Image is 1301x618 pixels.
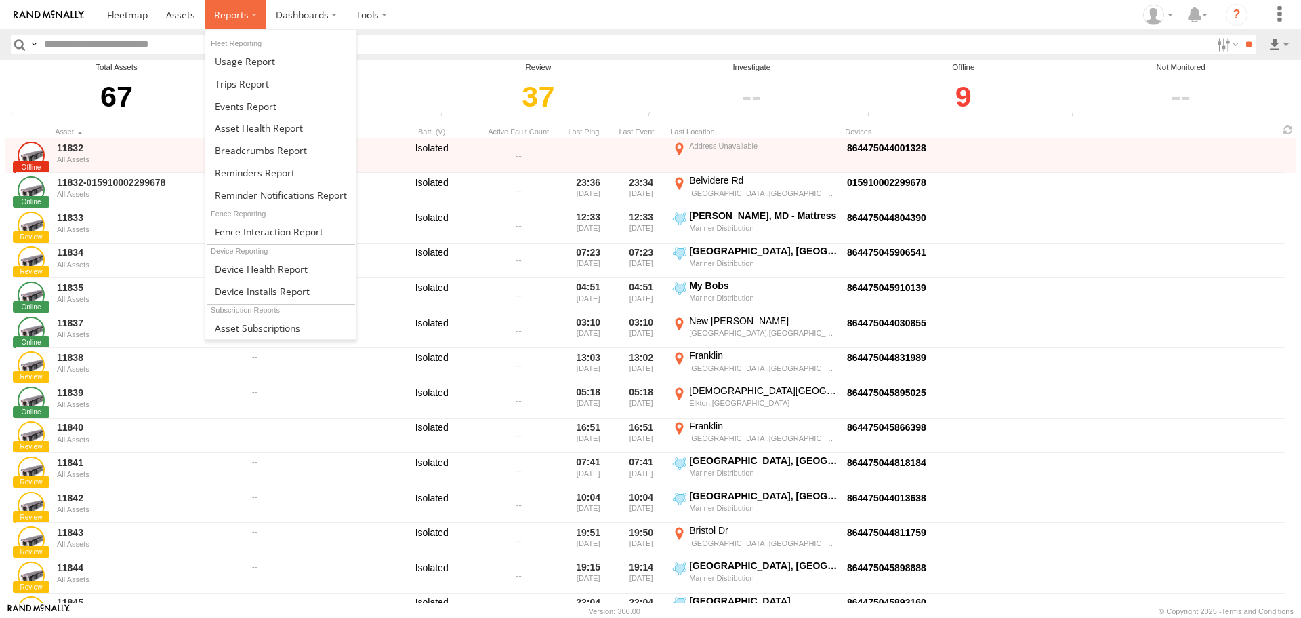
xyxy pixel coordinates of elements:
[18,421,45,448] a: Click to View Asset Details
[18,492,45,519] a: Click to View Asset Details
[617,279,665,312] div: 04:51 [DATE]
[847,597,926,608] a: Click to View Device Details
[436,62,640,73] div: Review
[617,560,665,592] div: 19:14 [DATE]
[689,468,838,478] div: Mariner Distribution
[55,127,245,136] div: Click to Sort
[689,539,838,548] div: [GEOGRAPHIC_DATA],[GEOGRAPHIC_DATA]
[7,604,70,618] a: Visit our Website
[670,560,840,592] label: Click to View Event Location
[57,260,243,269] div: All Assets
[1138,5,1178,25] div: ryan phillips
[57,351,243,364] a: 11838
[847,422,926,433] a: Click to View Device Details
[863,62,1063,73] div: Offline
[670,490,840,522] label: Click to View Event Location
[7,73,226,120] div: 67
[57,282,243,294] a: 11835
[18,212,45,239] a: Click to View Asset Details
[205,50,356,73] a: Usage Report
[18,317,45,344] a: Click to View Asset Details
[617,490,665,522] div: 10:04 [DATE]
[57,387,243,399] a: 11839
[644,110,664,120] div: Assets that have not communicated with the server in the last 24hrs
[564,245,612,277] div: 07:23 [DATE]
[617,455,665,487] div: 07:41 [DATE]
[689,398,838,408] div: Elkton,[GEOGRAPHIC_DATA]
[689,258,838,268] div: Mariner Distribution
[7,110,27,120] div: Total number of Enabled and Paused Assets
[564,524,612,557] div: 19:51 [DATE]
[689,420,838,432] div: Franklin
[205,161,356,184] a: Reminders Report
[18,457,45,484] a: Click to View Asset Details
[57,436,243,444] div: All Assets
[689,189,838,198] div: [GEOGRAPHIC_DATA],[GEOGRAPHIC_DATA]
[863,110,884,120] div: Assets that have not communicated at least once with the server in the last 48hrs
[689,364,838,373] div: [GEOGRAPHIC_DATA],[GEOGRAPHIC_DATA]
[205,139,356,161] a: Breadcrumbs Report
[478,127,559,136] div: Active Fault Count
[845,127,1035,136] div: Devices
[1226,4,1247,26] i: ?
[18,282,45,309] a: Click to View Asset Details
[57,492,243,504] a: 11842
[57,212,243,224] a: 11833
[564,385,612,417] div: 05:18 [DATE]
[670,279,840,312] label: Click to View Event Location
[644,73,859,120] div: Click to filter by Investigate
[617,245,665,277] div: 07:23 [DATE]
[28,35,39,54] label: Search Query
[689,349,838,362] div: Franklin
[617,210,665,242] div: 12:33 [DATE]
[589,607,640,615] div: Version: 306.00
[436,73,640,120] div: Click to filter by Review
[205,317,356,339] a: Asset Subscriptions
[689,245,838,257] div: [GEOGRAPHIC_DATA], [GEOGRAPHIC_DATA] - Mattress
[847,247,926,258] a: Click to View Device Details
[57,526,243,539] a: 11843
[689,560,838,572] div: [GEOGRAPHIC_DATA], [GEOGRAPHIC_DATA] - Mattress
[847,212,926,223] a: Click to View Device Details
[689,279,838,292] div: My Bobs
[57,295,243,303] div: All Assets
[847,317,926,328] a: Click to View Device Details
[689,174,838,187] div: Belvidere Rd
[18,176,45,204] a: Click to View Asset Details
[1222,607,1294,615] a: Terms and Conditions
[617,524,665,557] div: 19:50 [DATE]
[564,315,612,347] div: 03:10 [DATE]
[57,155,243,163] div: All Assets
[57,562,243,574] a: 11844
[1212,35,1241,54] label: Search Filter Options
[57,246,243,258] a: 11834
[689,455,838,467] div: [GEOGRAPHIC_DATA], [GEOGRAPHIC_DATA] - Mattress
[205,258,356,280] a: Device Health Report
[689,573,838,583] div: Mariner Distribution
[689,210,838,222] div: [PERSON_NAME], MD - Mattress
[18,246,45,273] a: Click to View Asset Details
[670,455,840,487] label: Click to View Event Location
[391,127,472,136] div: Batt. (V)
[644,62,859,73] div: Investigate
[847,457,926,468] a: Click to View Device Details
[205,117,356,139] a: Asset Health Report
[18,142,45,169] a: Click to View Asset Details
[617,420,665,452] div: 16:51 [DATE]
[1267,35,1290,54] label: Export results as...
[617,349,665,382] div: 13:02 [DATE]
[670,524,840,557] label: Click to View Event Location
[18,351,45,379] a: Click to View Asset Details
[670,245,840,277] label: Click to View Event Location
[564,455,612,487] div: 07:41 [DATE]
[564,210,612,242] div: 12:33 [DATE]
[57,190,243,198] div: All Assets
[57,470,243,478] div: All Assets
[670,210,840,242] label: Click to View Event Location
[847,387,926,398] a: Click to View Device Details
[18,526,45,554] a: Click to View Asset Details
[57,225,243,233] div: All Assets
[57,457,243,469] a: 11841
[847,352,926,363] a: Click to View Device Details
[205,280,356,303] a: Device Installs Report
